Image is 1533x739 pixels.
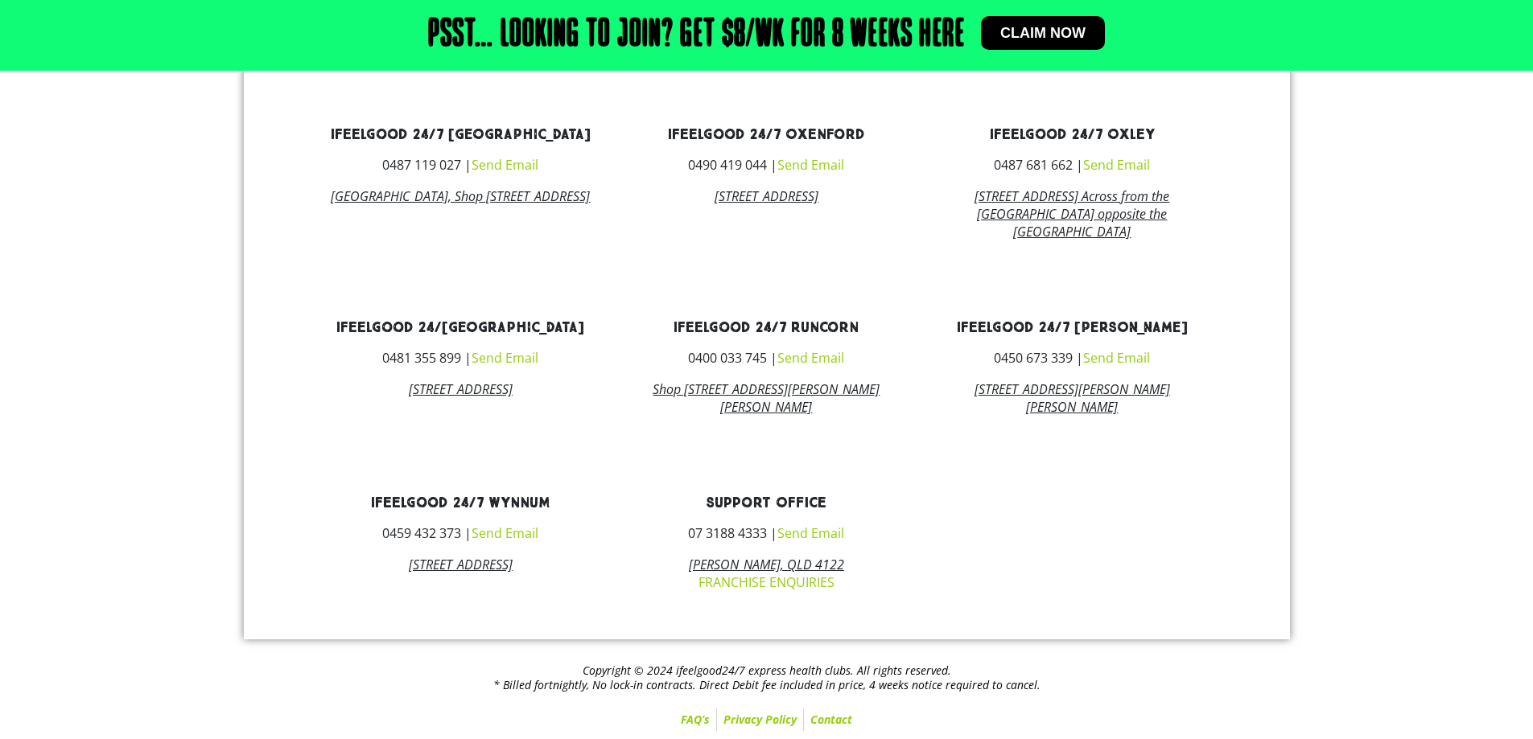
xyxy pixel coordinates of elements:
a: Send Email [472,156,538,174]
h3: Support Office [625,496,907,511]
a: Send Email [472,524,538,542]
a: Contact [804,708,859,731]
a: FAQ’s [674,708,716,731]
h3: 0459 432 373 | [320,527,602,540]
a: Send Email [472,349,538,367]
a: Claim now [981,16,1105,50]
h3: 0400 033 745 | [625,351,907,364]
h2: Psst… Looking to join? Get $8/wk for 8 weeks here [428,16,965,55]
a: ifeelgood 24/7 Oxenford [668,125,865,144]
a: ifeelgood 24/7 Runcorn [674,318,859,337]
i: [PERSON_NAME], QLD 4122 [689,556,844,573]
a: FRANCHISE ENQUIRIES [699,573,834,591]
a: [STREET_ADDRESS] [409,556,513,573]
a: [STREET_ADDRESS][PERSON_NAME][PERSON_NAME] [975,380,1170,416]
h3: 0487 681 662 | [931,158,1213,171]
h2: Copyright © 2024 ifeelgood24/7 express health clubs. All rights reserved. * Billed fortnightly, N... [252,663,1282,692]
a: Send Email [777,524,844,542]
h3: 0450 673 339 | [931,351,1213,364]
a: ifeelgood 24/[GEOGRAPHIC_DATA] [336,318,584,337]
a: [STREET_ADDRESS] [715,187,818,205]
a: Send Email [777,156,844,174]
a: ifeelgood 24/7 Wynnum [371,494,550,512]
a: ifeelgood 24/7 Oxley [990,125,1155,144]
a: ifeelgood 24/7 [PERSON_NAME] [957,318,1188,337]
nav: Menu [252,708,1282,731]
a: ifeelgood 24/7 [GEOGRAPHIC_DATA] [331,125,591,144]
a: Send Email [1083,349,1150,367]
a: [STREET_ADDRESS] Across from the [GEOGRAPHIC_DATA] opposite the [GEOGRAPHIC_DATA] [975,187,1169,240]
h3: 0487 119 027 | [320,158,602,171]
a: [GEOGRAPHIC_DATA], Shop [STREET_ADDRESS] [331,187,590,205]
a: Privacy Policy [717,708,803,731]
a: [STREET_ADDRESS] [409,380,513,398]
a: Send Email [777,349,844,367]
h3: 07 3188 4333 | [625,527,907,540]
a: Send Email [1083,156,1150,174]
span: Claim now [1000,26,1086,40]
h3: 0490 419 044 | [625,158,907,171]
h3: 0481 355 899 | [320,351,602,364]
a: Shop [STREET_ADDRESS][PERSON_NAME][PERSON_NAME] [653,380,880,416]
